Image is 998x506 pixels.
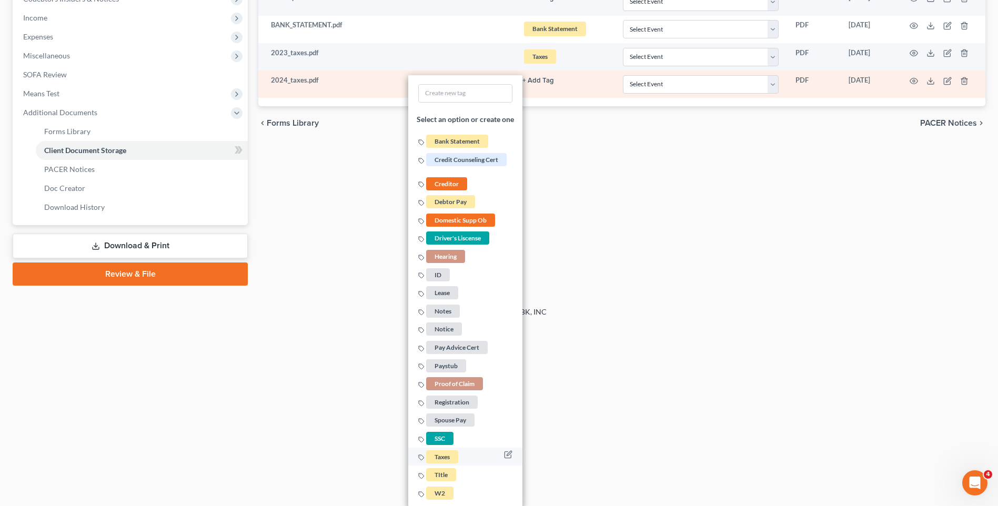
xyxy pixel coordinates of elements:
a: Taxes [418,451,460,460]
span: Lease [426,286,458,299]
span: Bank Statement [524,22,586,36]
td: [DATE] [840,16,897,43]
a: Paystub [418,360,468,369]
a: Registration [418,397,479,406]
span: Notice [426,322,462,336]
span: Means Test [23,89,59,98]
input: Create new tag [419,85,512,102]
span: Notes [426,305,460,318]
span: Spouse Pay [426,413,475,427]
td: PDF [787,43,840,70]
a: Notes [418,306,461,315]
span: Credit Counseling Cert [426,153,507,166]
span: Taxes [524,49,556,64]
iframe: Intercom live chat [962,470,987,495]
span: Pay Advice Cert [426,341,488,354]
a: Review & File [13,262,248,286]
a: Forms Library [36,122,248,141]
span: Taxes [426,450,458,463]
span: Additional Documents [23,108,97,117]
a: Taxes [522,48,606,65]
span: Registration [426,396,478,409]
a: Debtor Pay [418,197,477,206]
button: chevron_left Forms Library [258,119,319,127]
span: SSC [426,432,453,445]
span: Forms Library [267,119,319,127]
li: Select an option or create one [408,107,522,132]
i: chevron_right [977,119,985,127]
span: PACER Notices [920,119,977,127]
a: SSC [418,433,455,442]
a: Download & Print [13,234,248,258]
span: Hearing [426,250,465,263]
span: Miscellaneous [23,51,70,60]
a: Spouse Pay [418,415,476,424]
span: 4 [984,470,992,479]
a: PACER Notices [36,160,248,179]
span: Client Document Storage [44,146,126,155]
span: PACER Notices [44,165,95,174]
span: W2 [426,487,453,500]
span: Doc Creator [44,184,85,193]
span: Download History [44,203,105,211]
span: Proof of Claim [426,377,483,390]
span: ID [426,268,450,281]
span: Debtor Pay [426,195,475,208]
span: Forms Library [44,127,90,136]
span: TItle [426,468,456,481]
a: ID [418,270,451,279]
span: SOFA Review [23,70,67,79]
a: Credit Counseling Cert [418,155,508,164]
a: Notice [418,324,463,333]
a: Driver's Liscense [418,233,491,242]
a: TItle [418,470,458,479]
a: Lease [418,288,460,297]
i: chevron_left [258,119,267,127]
button: PACER Notices chevron_right [920,119,985,127]
a: + Add Tag [522,75,606,85]
span: Driver's Liscense [426,231,489,245]
a: Bank Statement [522,20,606,37]
td: [DATE] [840,70,897,98]
a: Bank Statement [418,136,490,145]
span: Creditor [426,177,467,190]
div: 2025 © NextChapterBK, INC [199,307,799,326]
td: 2024_taxes.pdf [258,70,514,98]
a: Proof of Claim [418,379,485,388]
span: Paystub [426,359,466,372]
a: Doc Creator [36,179,248,198]
a: W2 [418,488,455,497]
td: PDF [787,16,840,43]
span: Bank Statement [426,135,488,148]
a: Domestic Supp Ob [418,215,497,224]
td: BANK_STATEMENT.pdf [258,16,514,43]
a: Creditor [418,179,469,188]
a: Client Document Storage [36,141,248,160]
a: Hearing [418,251,467,260]
span: Income [23,13,47,22]
a: Pay Advice Cert [418,342,489,351]
td: PDF [787,70,840,98]
td: [DATE] [840,43,897,70]
a: SOFA Review [15,65,248,84]
td: 2023_taxes.pdf [258,43,514,70]
span: Domestic Supp Ob [426,214,495,227]
span: Expenses [23,32,53,41]
a: Download History [36,198,248,217]
button: + Add Tag [522,77,554,84]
